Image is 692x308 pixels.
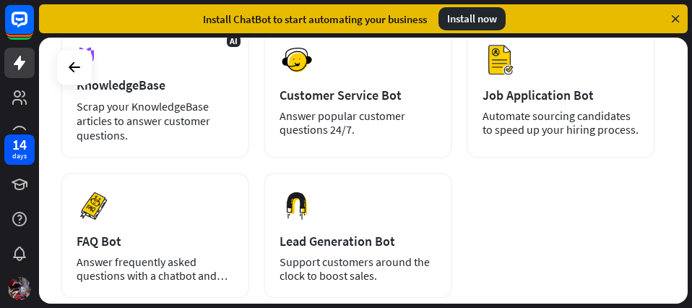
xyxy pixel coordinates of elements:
[280,233,436,249] div: Lead Generation Bot
[77,233,233,249] div: FAQ Bot
[227,35,241,47] span: AI
[483,109,639,137] div: Automate sourcing candidates to speed up your hiring process.
[438,7,506,30] div: Install now
[203,12,427,26] div: Install ChatBot to start automating your business
[12,151,27,161] div: days
[77,255,233,283] div: Answer frequently asked questions with a chatbot and save your time.
[280,109,436,137] div: Answer popular customer questions 24/7.
[483,87,639,103] div: Job Application Bot
[4,134,35,165] a: 14 days
[280,87,436,103] div: Customer Service Bot
[12,138,27,151] div: 14
[77,99,233,142] div: Scrap your KnowledgeBase articles to answer customer questions.
[77,77,233,93] div: KnowledgeBase
[12,6,55,49] button: Open LiveChat chat widget
[280,255,436,283] div: Support customers around the clock to boost sales.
